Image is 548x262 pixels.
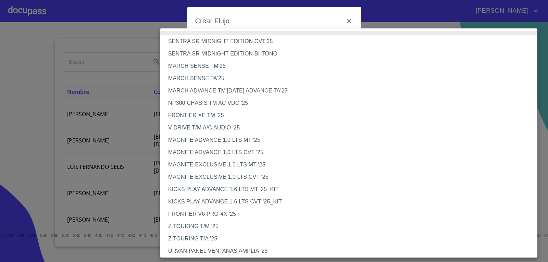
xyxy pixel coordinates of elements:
li: KICKS PLAY ADVANCE 1.6 LTS MT '25_KIT [160,183,543,196]
li: MARCH SENSE TM'25 [160,60,543,72]
li: Z TOURING T/M '25 [160,220,543,233]
li: FRONTIER V6 PRO-4X '25 [160,208,543,220]
li: FRONTIER XE TM '25 [160,109,543,122]
li: NP300 CHASIS TM AC VDC '25 [160,97,543,109]
li: MARCH SENSE TA'25 [160,72,543,85]
li: SENTRA SR MIDNIGHT EDITION BI-TONO [160,48,543,60]
li: Z TOURING T/A '25 [160,233,543,245]
li: V-DRIVE T/M A/C AUDIO '25 [160,122,543,134]
li: MAGNITE ADVANCE 1.0 LTS CVT '25 [160,146,543,159]
li: MARCH ADVANCE TM'[DATE] ADVANCE TA'25 [160,85,543,97]
li: KICKS PLAY ADVANCE 1.6 LTS CVT '25_KIT [160,196,543,208]
li: MAGNITE EXCLUSIVE 1.0 LTS CVT '25 [160,171,543,183]
li: URVAN PANEL VENTANAS AMPLIA '25 [160,245,543,257]
li: MAGNITE EXCLUSIVE 1.0 LTS MT '25 [160,159,543,171]
li: MAGNITE ADVANCE 1.0 LTS MT '25 [160,134,543,146]
li: SENTRA SR MIDNIGHT EDITION CVT'25 [160,35,543,48]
